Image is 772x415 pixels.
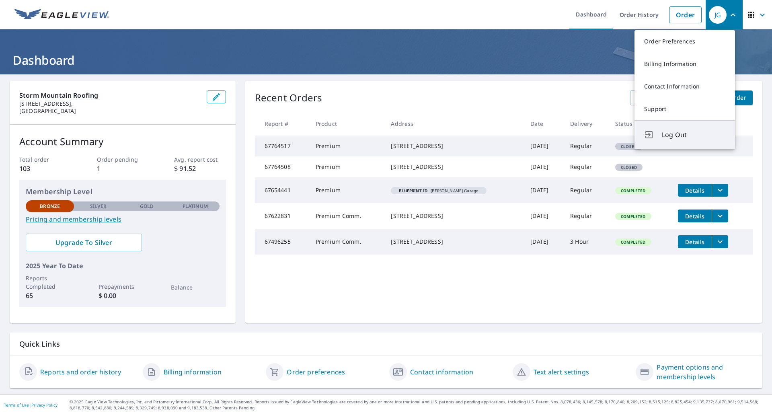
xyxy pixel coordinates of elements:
td: Regular [564,136,609,156]
td: [DATE] [524,229,564,255]
button: filesDropdownBtn-67496255 [712,235,728,248]
button: detailsBtn-67496255 [678,235,712,248]
span: Completed [616,214,650,219]
td: [DATE] [524,136,564,156]
p: Quick Links [19,339,753,349]
p: [STREET_ADDRESS], [19,100,200,107]
a: Terms of Use [4,402,29,408]
div: [STREET_ADDRESS] [391,212,517,220]
div: JG [709,6,727,24]
p: Prepayments [99,282,147,291]
th: Product [309,112,385,136]
a: Contact Information [634,75,735,98]
p: Storm Mountain Roofing [19,90,200,100]
td: Regular [564,156,609,177]
p: $ 0.00 [99,291,147,300]
span: Upgrade To Silver [32,238,136,247]
span: Completed [616,188,650,193]
p: Total order [19,155,71,164]
p: 65 [26,291,74,300]
p: Recent Orders [255,90,322,105]
div: [STREET_ADDRESS] [391,163,517,171]
td: Regular [564,203,609,229]
span: Details [683,187,707,194]
p: Bronze [40,203,60,210]
p: Account Summary [19,134,226,149]
div: [STREET_ADDRESS] [391,238,517,246]
p: [GEOGRAPHIC_DATA] [19,107,200,115]
button: filesDropdownBtn-67622831 [712,210,728,222]
td: 67622831 [255,203,309,229]
p: 2025 Year To Date [26,261,220,271]
span: Log Out [662,130,725,140]
a: Pricing and membership levels [26,214,220,224]
button: Log Out [634,120,735,149]
td: Premium [309,136,385,156]
a: View All Orders [630,90,687,105]
td: Premium [309,156,385,177]
td: 3 Hour [564,229,609,255]
a: Order preferences [287,367,345,377]
img: EV Logo [14,9,109,21]
td: Regular [564,177,609,203]
th: Delivery [564,112,609,136]
span: Details [683,238,707,246]
p: Avg. report cost [174,155,226,164]
button: filesDropdownBtn-67654441 [712,184,728,197]
a: Order [669,6,702,23]
th: Report # [255,112,309,136]
p: Order pending [97,155,148,164]
p: Membership Level [26,186,220,197]
a: Billing Information [634,53,735,75]
span: Completed [616,239,650,245]
td: Premium Comm. [309,203,385,229]
td: [DATE] [524,203,564,229]
a: Reports and order history [40,367,121,377]
span: Details [683,212,707,220]
a: Order Preferences [634,30,735,53]
td: Premium [309,177,385,203]
th: Status [609,112,671,136]
p: | [4,403,57,407]
p: 1 [97,164,148,173]
a: Billing information [164,367,222,377]
button: detailsBtn-67622831 [678,210,712,222]
p: Platinum [183,203,208,210]
span: Closed [616,164,642,170]
th: Address [384,112,524,136]
td: Premium Comm. [309,229,385,255]
span: Closed [616,144,642,149]
p: Balance [171,283,219,292]
td: 67764508 [255,156,309,177]
td: [DATE] [524,156,564,177]
td: [DATE] [524,177,564,203]
a: Payment options and membership levels [657,362,753,382]
a: Support [634,98,735,120]
h1: Dashboard [10,52,762,68]
a: Contact information [410,367,473,377]
td: 67654441 [255,177,309,203]
p: © 2025 Eagle View Technologies, Inc. and Pictometry International Corp. All Rights Reserved. Repo... [70,399,768,411]
p: Reports Completed [26,274,74,291]
p: Gold [140,203,154,210]
a: Privacy Policy [31,402,57,408]
p: 103 [19,164,71,173]
a: Upgrade To Silver [26,234,142,251]
p: Silver [90,203,107,210]
p: $ 91.52 [174,164,226,173]
a: Text alert settings [534,367,589,377]
td: 67764517 [255,136,309,156]
span: [PERSON_NAME] Garage [394,189,483,193]
div: [STREET_ADDRESS] [391,142,517,150]
button: detailsBtn-67654441 [678,184,712,197]
td: 67496255 [255,229,309,255]
em: Blueprint ID [399,189,427,193]
th: Date [524,112,564,136]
